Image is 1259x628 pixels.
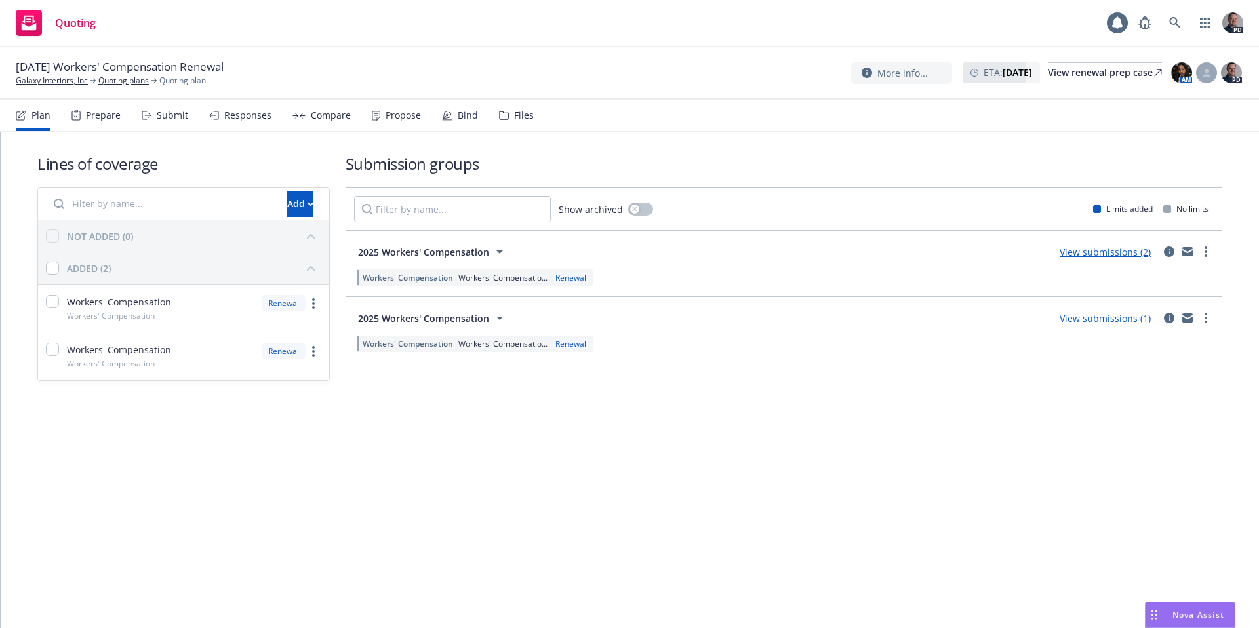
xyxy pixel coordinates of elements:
[358,311,489,325] span: 2025 Workers' Compensation
[16,59,224,75] span: [DATE] Workers' Compensation Renewal
[306,296,321,311] a: more
[851,62,952,84] button: More info...
[287,191,313,217] button: Add
[224,110,271,121] div: Responses
[354,196,551,222] input: Filter by name...
[311,110,351,121] div: Compare
[67,310,155,321] span: Workers' Compensation
[1221,62,1242,83] img: photo
[358,245,489,259] span: 2025 Workers' Compensation
[984,66,1032,79] span: ETA :
[37,153,330,174] h1: Lines of coverage
[877,66,928,80] span: More info...
[16,75,88,87] a: Galaxy Interiors, Inc
[1171,62,1192,83] img: photo
[86,110,121,121] div: Prepare
[458,110,478,121] div: Bind
[31,110,50,121] div: Plan
[1172,609,1224,620] span: Nova Assist
[262,295,306,311] div: Renewal
[1093,203,1153,214] div: Limits added
[559,203,623,216] span: Show archived
[1222,12,1243,33] img: photo
[363,338,453,349] span: Workers' Compensation
[306,343,321,359] a: more
[1163,203,1209,214] div: No limits
[514,110,534,121] div: Files
[553,338,589,349] div: Renewal
[10,5,101,41] a: Quoting
[553,272,589,283] div: Renewal
[346,153,1222,174] h1: Submission groups
[46,191,279,217] input: Filter by name...
[67,229,133,243] div: NOT ADDED (0)
[67,226,321,246] button: NOT ADDED (0)
[1198,310,1214,326] a: more
[1048,63,1162,83] div: View renewal prep case
[67,258,321,279] button: ADDED (2)
[67,262,111,275] div: ADDED (2)
[363,272,453,283] span: Workers' Compensation
[1198,244,1214,260] a: more
[1161,310,1177,326] a: circleInformation
[159,75,206,87] span: Quoting plan
[1180,310,1195,326] a: mail
[386,110,421,121] div: Propose
[1161,244,1177,260] a: circleInformation
[354,239,511,265] button: 2025 Workers' Compensation
[67,295,171,309] span: Workers' Compensation
[1048,62,1162,83] a: View renewal prep case
[1192,10,1218,36] a: Switch app
[67,358,155,369] span: Workers' Compensation
[458,272,548,283] span: Workers' Compensatio...
[55,18,96,28] span: Quoting
[1132,10,1158,36] a: Report a Bug
[287,191,313,216] div: Add
[157,110,188,121] div: Submit
[1180,244,1195,260] a: mail
[1146,602,1162,627] div: Drag to move
[1162,10,1188,36] a: Search
[1060,312,1151,324] a: View submissions (1)
[98,75,149,87] a: Quoting plans
[262,343,306,359] div: Renewal
[67,343,171,357] span: Workers' Compensation
[458,338,548,349] span: Workers' Compensatio...
[1145,602,1235,628] button: Nova Assist
[1003,66,1032,79] strong: [DATE]
[354,305,511,331] button: 2025 Workers' Compensation
[1060,246,1151,258] a: View submissions (2)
